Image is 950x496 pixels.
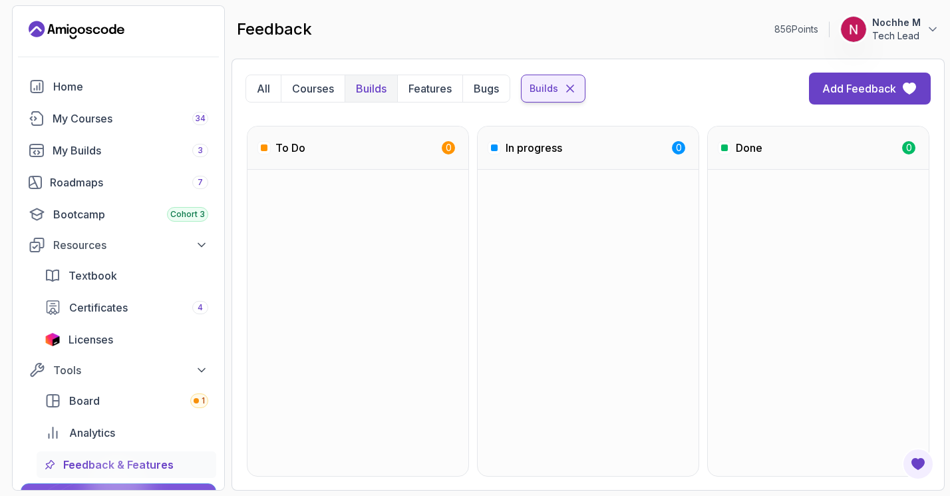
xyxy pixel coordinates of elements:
[281,75,345,102] button: Courses
[774,23,818,36] p: 856 Points
[474,81,499,97] p: Bugs
[198,145,203,156] span: 3
[170,209,205,220] span: Cohort 3
[69,268,117,284] span: Textbook
[345,75,397,102] button: Builds
[69,393,100,409] span: Board
[446,141,452,154] p: 0
[530,82,558,95] p: Builds
[53,237,208,253] div: Resources
[37,262,216,289] a: textbook
[50,174,208,190] div: Roadmaps
[246,75,281,102] button: All
[53,142,208,158] div: My Builds
[840,16,939,43] button: user profile imageNochhe MTech Lead
[21,169,216,196] a: roadmaps
[275,140,305,156] h3: To Do
[37,387,216,414] a: board
[45,333,61,346] img: jetbrains icon
[237,19,312,40] h2: feedback
[397,75,462,102] button: Features
[37,294,216,321] a: certificates
[53,111,208,126] div: My Courses
[202,395,205,406] span: 1
[53,79,208,95] div: Home
[37,451,216,478] a: feedback
[462,75,510,102] button: Bugs
[21,233,216,257] button: Resources
[37,326,216,353] a: licenses
[21,137,216,164] a: builds
[53,206,208,222] div: Bootcamp
[21,358,216,382] button: Tools
[69,425,115,441] span: Analytics
[356,81,387,97] p: Builds
[63,457,174,473] span: Feedback & Features
[676,141,682,154] p: 0
[809,73,931,105] button: Add Feedback
[198,177,203,188] span: 7
[21,73,216,100] a: home
[822,81,896,97] div: Add Feedback
[53,362,208,378] div: Tools
[195,113,206,124] span: 34
[21,105,216,132] a: courses
[21,201,216,228] a: bootcamp
[906,141,912,154] p: 0
[257,81,270,97] p: All
[506,140,562,156] h3: In progress
[872,16,921,29] p: Nochhe M
[902,448,934,480] button: Open Feedback Button
[736,140,762,156] h3: Done
[198,302,203,313] span: 4
[292,81,334,97] p: Courses
[841,17,866,42] img: user profile image
[872,29,921,43] p: Tech Lead
[29,19,124,41] a: Landing page
[408,81,452,97] p: Features
[69,332,113,348] span: Licenses
[37,419,216,446] a: analytics
[69,300,128,316] span: Certificates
